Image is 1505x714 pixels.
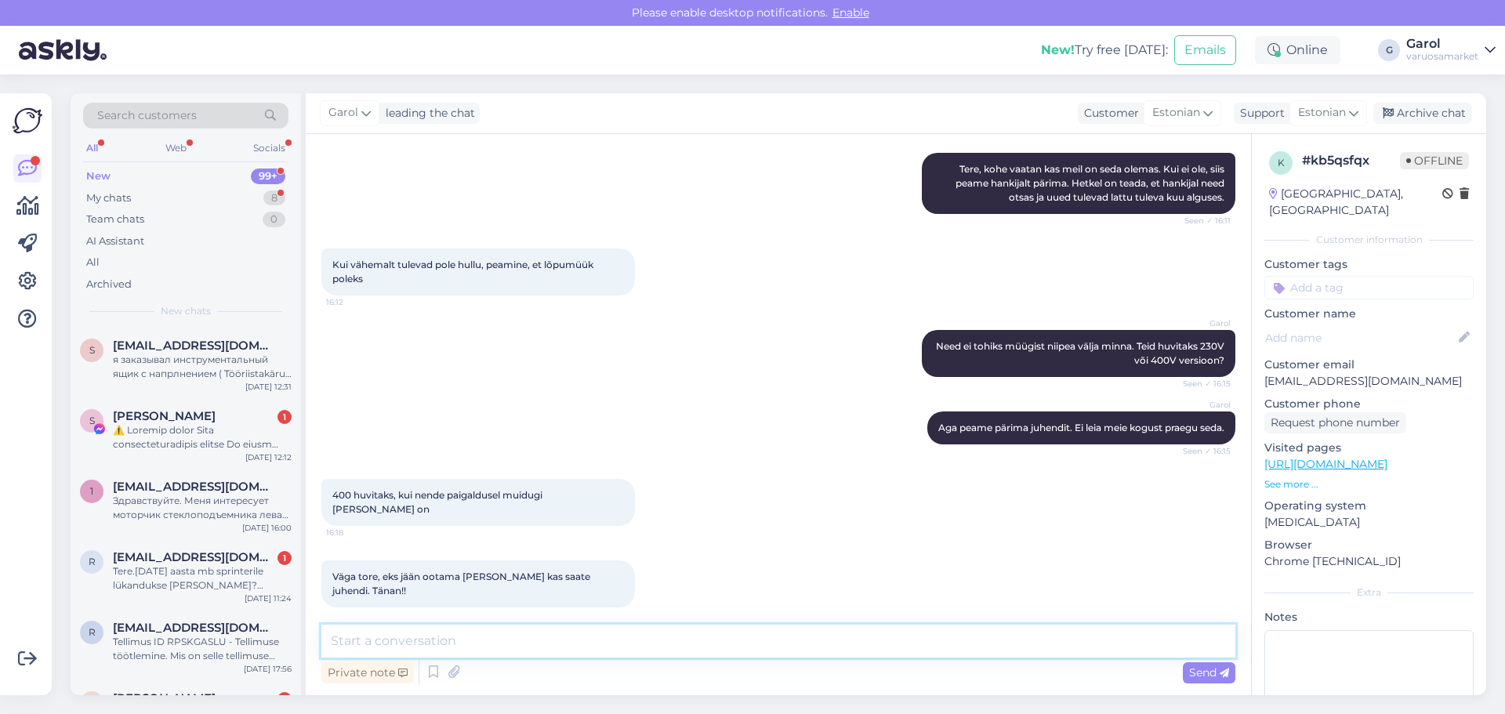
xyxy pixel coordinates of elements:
[113,339,276,353] span: stsepkin2004@bk.ru
[1078,105,1139,121] div: Customer
[1264,457,1387,471] a: [URL][DOMAIN_NAME]
[113,621,276,635] span: raulvolt@gmail.com
[379,105,475,121] div: leading the chat
[1265,329,1456,346] input: Add name
[1400,152,1469,169] span: Offline
[1264,609,1474,625] p: Notes
[1172,215,1231,227] span: Seen ✓ 16:11
[113,494,292,522] div: Здравствуйте. Меня интересует моторчик стеклоподъемника левая сторона. Машина ford transit custom...
[936,340,1227,366] span: Need ei tohiks müügist niipea välja minna. Teid huvitaks 230V või 400V versioon?
[1264,306,1474,322] p: Customer name
[250,138,288,158] div: Socials
[113,635,292,663] div: Tellimus ID RPSKGASLU - Tellimuse töötlemine. Mis on selle tellimuse eeldatav tarne, pidi olema 1...
[244,663,292,675] div: [DATE] 17:56
[1278,157,1285,169] span: k
[89,556,96,567] span: r
[86,169,111,184] div: New
[113,564,292,593] div: Tere.[DATE] aasta mb sprinterile lükandukse [PERSON_NAME]?parempoolset
[1264,396,1474,412] p: Customer phone
[1373,103,1472,124] div: Archive chat
[113,691,216,705] span: Bakary Koné
[1406,50,1478,63] div: varuosamarket
[1041,42,1075,57] b: New!
[1264,477,1474,491] p: See more ...
[326,608,385,620] span: 16:19
[1302,151,1400,170] div: # kb5qsfqx
[263,190,285,206] div: 8
[1264,412,1406,433] div: Request phone number
[828,5,874,20] span: Enable
[1264,233,1474,247] div: Customer information
[89,344,95,356] span: s
[1264,373,1474,390] p: [EMAIL_ADDRESS][DOMAIN_NAME]
[90,485,93,497] span: 1
[332,259,596,285] span: Kui vähemalt tulevad pole hullu, peamine, et lõpumüük poleks
[1264,276,1474,299] input: Add a tag
[1172,378,1231,390] span: Seen ✓ 16:15
[1378,39,1400,61] div: G
[1041,41,1168,60] div: Try free [DATE]:
[1172,445,1231,457] span: Seen ✓ 16:15
[1406,38,1478,50] div: Garol
[113,409,216,423] span: Sandra Bruno
[1264,537,1474,553] p: Browser
[326,527,385,538] span: 16:18
[1189,665,1229,680] span: Send
[326,296,385,308] span: 16:12
[328,104,358,121] span: Garol
[1264,585,1474,600] div: Extra
[113,480,276,494] span: 1984andrei.v@gmail.com
[1264,440,1474,456] p: Visited pages
[1152,104,1200,121] span: Estonian
[1264,256,1474,273] p: Customer tags
[89,626,96,638] span: r
[1255,36,1340,64] div: Online
[332,489,545,515] span: 400 huvitaks, kui nende paigaldusel muidugi [PERSON_NAME] on
[938,422,1224,433] span: Aga peame pärima juhendit. Ei leia meie kogust praegu seda.
[86,212,144,227] div: Team chats
[277,551,292,565] div: 1
[251,169,285,184] div: 99+
[1264,357,1474,373] p: Customer email
[956,163,1227,203] span: Tere, kohe vaatan kas meil on seda olemas. Kui ei ole, siis peame hankijalt pärima. Hetkel on tea...
[1234,105,1285,121] div: Support
[1172,317,1231,329] span: Garol
[162,138,190,158] div: Web
[1174,35,1236,65] button: Emails
[1269,186,1442,219] div: [GEOGRAPHIC_DATA], [GEOGRAPHIC_DATA]
[86,234,144,249] div: AI Assistant
[1264,514,1474,531] p: [MEDICAL_DATA]
[113,550,276,564] span: ralftammist@gmail.com
[1264,498,1474,514] p: Operating system
[113,423,292,451] div: ⚠️ Loremip dolor Sita consecteturadipis elitse Do eiusm Temp incididuntut laboreet. Dolorem aliqu...
[161,304,211,318] span: New chats
[1298,104,1346,121] span: Estonian
[97,107,197,124] span: Search customers
[242,522,292,534] div: [DATE] 16:00
[321,662,414,683] div: Private note
[86,190,131,206] div: My chats
[89,415,95,426] span: S
[277,692,292,706] div: 1
[245,381,292,393] div: [DATE] 12:31
[86,277,132,292] div: Archived
[1264,553,1474,570] p: Chrome [TECHNICAL_ID]
[277,410,292,424] div: 1
[13,106,42,136] img: Askly Logo
[332,571,593,596] span: Väga tore, eks jään ootama [PERSON_NAME] kas saate juhendi. Tänan!!
[245,593,292,604] div: [DATE] 11:24
[245,451,292,463] div: [DATE] 12:12
[1406,38,1496,63] a: Garolvaruosamarket
[83,138,101,158] div: All
[113,353,292,381] div: я заказывал инструментальный ящик с напрлнением ( Tööriistakäru 252-osa Högert technik) а получил...
[1172,399,1231,411] span: Garol
[263,212,285,227] div: 0
[86,255,100,270] div: All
